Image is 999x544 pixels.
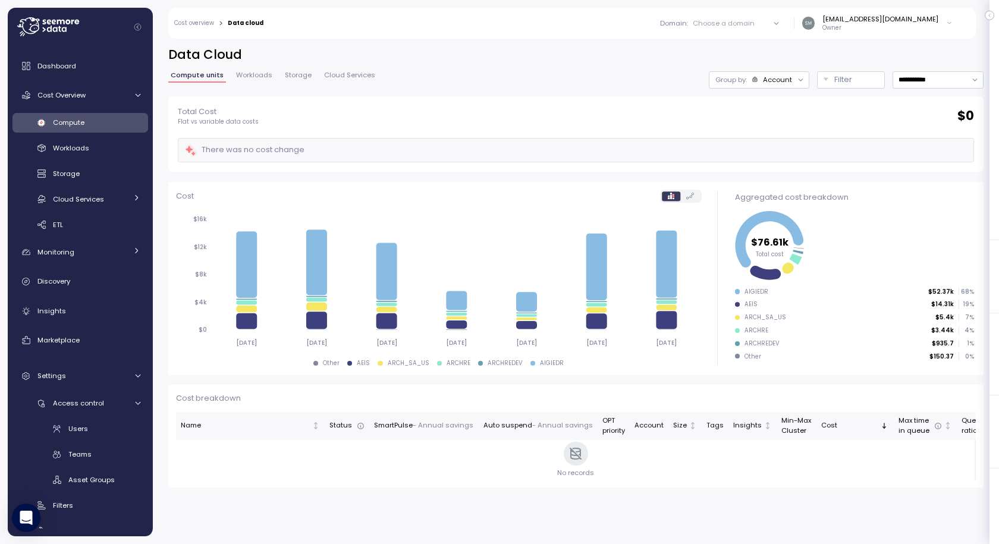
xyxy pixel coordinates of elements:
div: ARCHRE [447,359,470,367]
th: SizeNot sorted [668,412,702,440]
a: Access control [12,394,148,413]
div: Account [763,75,792,84]
div: AIGIEDR [744,288,768,296]
a: Filters [12,496,148,515]
p: Cost breakdown [176,392,976,404]
p: Domain : [660,18,688,28]
div: Name [181,420,310,431]
div: ARCHREDEV [744,339,780,348]
a: ETL [12,215,148,234]
p: 68 % [959,288,973,296]
span: Cloud Services [53,194,104,204]
tspan: Total cost [755,250,783,257]
tspan: $76.61k [750,235,788,249]
span: Workloads [53,143,89,153]
p: Total Cost [178,106,259,118]
tspan: [DATE] [656,339,677,347]
p: 0 % [959,353,973,361]
div: AEIS [744,300,758,309]
span: Dashboard [37,61,76,71]
p: 19 % [959,300,973,309]
tspan: [DATE] [376,339,397,347]
th: InsightsNot sorted [728,412,777,440]
a: Dashboard [12,54,148,78]
span: Storage [285,72,312,78]
div: Other [744,353,761,361]
th: CostSorted descending [816,412,894,440]
p: $150.37 [929,353,954,361]
div: Max time in queue [899,416,942,436]
img: 8b38840e6dc05d7795a5b5428363ffcd [802,17,815,29]
span: Discovery [37,276,70,286]
tspan: [DATE] [586,339,607,347]
p: - Annual savings [413,420,473,431]
span: Filters [53,501,73,510]
p: $14.31k [931,300,954,309]
button: Collapse navigation [130,23,145,32]
span: Monitoring [37,247,74,257]
div: Min-Max Cluster [781,416,811,436]
th: Max timein queueNot sorted [894,412,957,440]
p: - Annual savings [532,420,593,431]
p: $52.37k [928,288,954,296]
div: AIGIEDR [540,359,564,367]
span: Channel [53,526,83,536]
div: There was no cost change [184,143,304,157]
a: Compute [12,113,148,133]
div: AEIS [357,359,370,367]
span: ETL [53,220,63,229]
div: Data cloud [228,20,263,26]
div: Cost [821,420,879,431]
a: Insights [12,299,148,323]
h2: Data Cloud [168,46,984,64]
p: Flat vs variable data costs [178,118,259,126]
p: Owner [822,24,938,32]
a: Cost Overview [12,83,148,107]
div: ARCHRE [744,326,768,335]
div: Not sorted [689,422,697,430]
a: Channel [12,521,148,540]
tspan: $16k [193,216,207,224]
div: Other [323,359,340,367]
p: 1 % [959,339,973,348]
a: Cloud Services [12,189,148,209]
span: Cloud Services [324,72,375,78]
div: Size [673,420,687,431]
div: Aggregated cost breakdown [735,191,974,203]
div: Status [329,420,365,431]
p: $3.44k [931,326,954,335]
a: Marketplace [12,328,148,352]
div: Not sorted [764,422,772,430]
div: > [219,20,223,27]
a: Workloads [12,139,148,158]
span: Compute [53,118,84,127]
a: Storage [12,164,148,184]
button: Filter [817,71,885,89]
div: OPT priority [602,416,625,436]
div: Not sorted [944,422,952,430]
span: Insights [37,306,66,316]
div: [EMAIL_ADDRESS][DOMAIN_NAME] [822,14,938,24]
p: $935.7 [932,339,954,348]
tspan: [DATE] [236,339,257,347]
p: Group by: [715,75,747,84]
a: Discovery [12,270,148,294]
span: Marketplace [37,335,80,345]
th: NameNot sorted [176,412,325,440]
span: Cost Overview [37,90,86,100]
tspan: [DATE] [516,339,537,347]
div: Tags [706,420,724,431]
p: Cost [176,190,194,202]
a: Monitoring [12,240,148,264]
h2: $ 0 [957,108,974,125]
div: SmartPulse [374,420,473,431]
span: Settings [37,371,66,381]
a: Cost overview [174,20,214,26]
a: Teams [12,445,148,464]
div: Insights [733,420,762,431]
span: Users [68,424,88,433]
div: ARCH_SA_US [744,313,786,322]
div: Choose a domain [693,18,755,28]
div: Auto suspend [483,420,593,431]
